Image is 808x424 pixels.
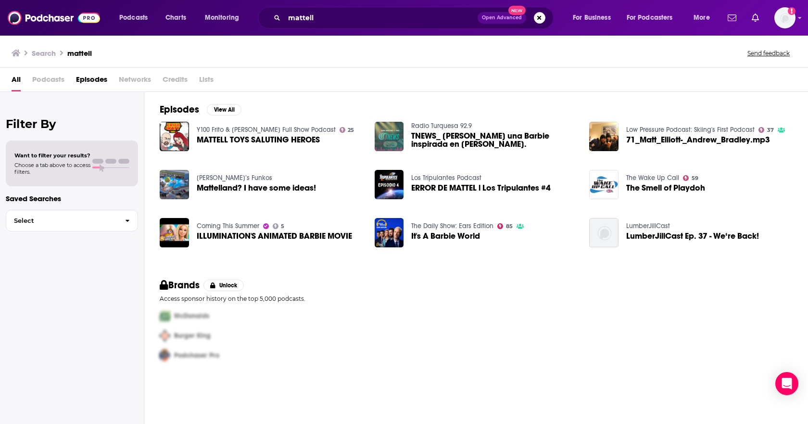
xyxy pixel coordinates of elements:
a: Mattelland? I have some ideas! [197,184,316,192]
span: Charts [165,11,186,25]
button: View All [207,104,241,116]
span: Logged in as AtriaBooks [774,7,795,28]
a: Y100 Frito & Katy Full Show Podcast [197,126,336,134]
span: Credits [163,72,188,91]
a: Radio Turquesa 92.9 [411,122,472,130]
a: Show notifications dropdown [748,10,763,26]
a: 25 [340,127,354,133]
a: Low Pressure Podcast: Skiing's First Podcast [626,126,755,134]
img: Second Pro Logo [156,326,174,346]
span: Podcasts [32,72,64,91]
a: TNEWS_ Mattell lanzó una Barbie inspirada en Juan Gabriel. [375,122,404,151]
span: More [694,11,710,25]
a: 71_Matt_Elliott-_Andrew_Bradley.mp3 [626,136,770,144]
h2: Episodes [160,103,199,116]
a: The Daily Show: Ears Edition [411,222,493,230]
span: Networks [119,72,151,91]
a: 37 [758,127,774,133]
a: It's A Barbie World [411,232,480,240]
a: 59 [683,175,698,181]
span: Lists [199,72,214,91]
span: 25 [348,128,354,132]
span: 5 [281,224,284,229]
h3: Search [32,49,56,58]
button: open menu [566,10,623,26]
a: All [12,72,21,91]
a: ERROR DE MATTEL l Los Tripulantes #4 [411,184,551,192]
p: Access sponsor history on the top 5,000 podcasts. [160,295,793,302]
img: Podchaser - Follow, Share and Rate Podcasts [8,9,100,27]
span: McDonalds [174,312,209,320]
span: Podchaser Pro [174,351,219,360]
button: Open AdvancedNew [478,12,526,24]
a: Los Tripulantes Podcast [411,174,481,182]
span: Podcasts [119,11,148,25]
span: For Business [573,11,611,25]
a: Yensid’s Funkos [197,174,272,182]
a: Episodes [76,72,107,91]
img: LumberJillCast Ep. 37 - We‘re Back! [589,218,619,247]
a: Show notifications dropdown [724,10,740,26]
span: Burger King [174,332,211,340]
img: Third Pro Logo [156,346,174,365]
a: The Smell of Playdoh [626,184,705,192]
span: Open Advanced [482,15,522,20]
a: Charts [159,10,192,26]
a: LumberJillCast Ep. 37 - We‘re Back! [626,232,759,240]
h2: Filter By [6,117,138,131]
input: Search podcasts, credits, & more... [284,10,478,26]
span: 59 [692,176,698,180]
img: It's A Barbie World [375,218,404,247]
a: ILLUMINATION'S ANIMATED BARBIE MOVIE [197,232,352,240]
a: LumberJillCast [626,222,670,230]
button: Send feedback [745,49,793,57]
span: 37 [767,128,774,132]
div: Open Intercom Messenger [775,372,798,395]
div: Search podcasts, credits, & more... [267,7,563,29]
a: ERROR DE MATTEL l Los Tripulantes #4 [375,170,404,199]
img: The Smell of Playdoh [589,170,619,199]
img: MATTELL TOYS SALUTING HEROES [160,122,189,151]
a: TNEWS_ Mattell lanzó una Barbie inspirada en Juan Gabriel. [411,132,578,148]
img: Mattelland? I have some ideas! [160,170,189,199]
span: 85 [506,224,513,229]
span: New [508,6,526,15]
h3: mattell [67,49,92,58]
span: For Podcasters [627,11,673,25]
img: ILLUMINATION'S ANIMATED BARBIE MOVIE [160,218,189,247]
span: Select [6,218,117,224]
img: 71_Matt_Elliott-_Andrew_Bradley.mp3 [589,122,619,151]
span: Want to filter your results? [14,152,90,159]
a: 5 [273,223,285,229]
button: Select [6,210,138,231]
button: Unlock [203,280,244,291]
a: Coming This Summer [197,222,259,230]
span: Choose a tab above to access filters. [14,162,90,175]
button: Show profile menu [774,7,795,28]
p: Saved Searches [6,194,138,203]
a: MATTELL TOYS SALUTING HEROES [197,136,320,144]
a: The Wake Up Call [626,174,679,182]
span: Monitoring [205,11,239,25]
svg: Add a profile image [788,7,795,15]
a: 85 [497,223,513,229]
img: First Pro Logo [156,306,174,326]
button: open menu [198,10,252,26]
